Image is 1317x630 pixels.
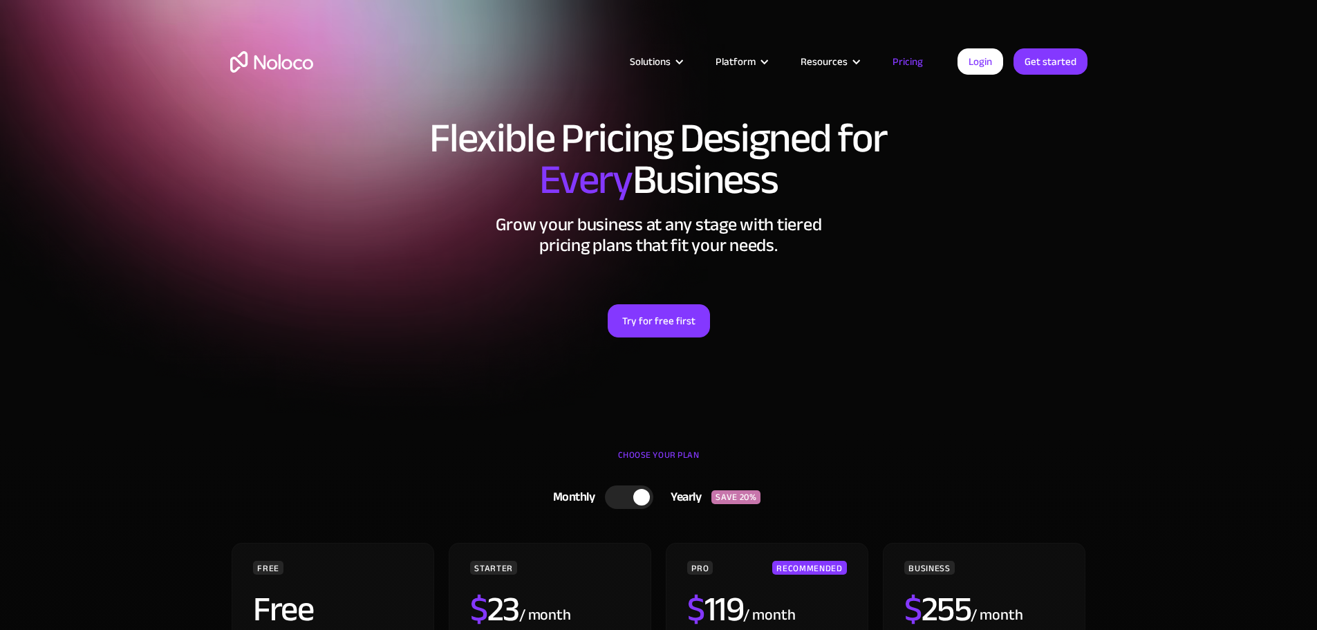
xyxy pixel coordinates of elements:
[783,53,875,71] div: Resources
[875,53,940,71] a: Pricing
[687,592,743,627] h2: 119
[539,141,633,219] span: Every
[230,214,1087,256] h2: Grow your business at any stage with tiered pricing plans that fit your needs.
[971,604,1022,627] div: / month
[716,53,756,71] div: Platform
[772,561,846,575] div: RECOMMENDED
[230,445,1087,479] div: CHOOSE YOUR PLAN
[698,53,783,71] div: Platform
[470,561,516,575] div: STARTER
[613,53,698,71] div: Solutions
[743,604,795,627] div: / month
[711,490,760,504] div: SAVE 20%
[904,592,971,627] h2: 255
[230,51,313,73] a: home
[253,561,283,575] div: FREE
[630,53,671,71] div: Solutions
[653,487,711,508] div: Yearly
[687,561,713,575] div: PRO
[958,48,1003,75] a: Login
[904,561,954,575] div: BUSINESS
[536,487,606,508] div: Monthly
[519,604,571,627] div: / month
[253,592,313,627] h2: Free
[801,53,848,71] div: Resources
[1014,48,1087,75] a: Get started
[470,592,519,627] h2: 23
[608,304,710,337] a: Try for free first
[230,118,1087,201] h1: Flexible Pricing Designed for Business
